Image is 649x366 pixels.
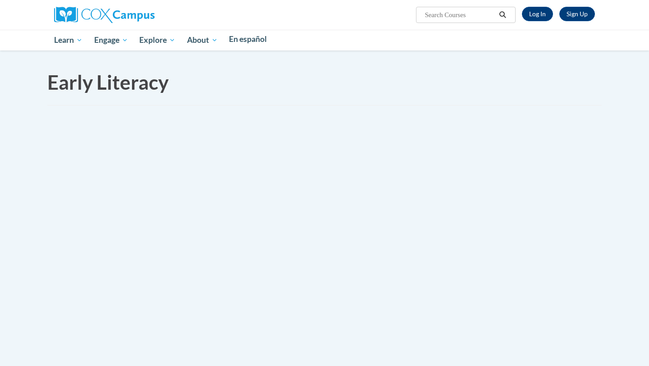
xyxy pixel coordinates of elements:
span: Learn [54,35,82,46]
a: Explore [133,30,181,50]
div: Main menu [41,30,608,50]
a: Learn [48,30,88,50]
span: En español [229,34,267,44]
a: En español [224,30,273,49]
a: Cox Campus [54,10,155,18]
span: About [187,35,218,46]
a: Log In [522,7,553,21]
span: Engage [94,35,128,46]
input: Search Courses [424,9,496,20]
a: About [181,30,224,50]
a: Engage [88,30,134,50]
span: Early Literacy [47,70,169,94]
img: Cox Campus [54,7,155,23]
i:  [499,12,507,18]
span: Explore [139,35,175,46]
a: Register [559,7,595,21]
button: Search [496,9,510,20]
